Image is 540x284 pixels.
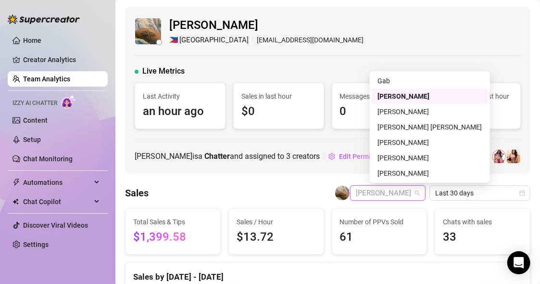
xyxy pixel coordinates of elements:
[23,75,70,83] a: Team Analytics
[519,190,525,196] span: calendar
[377,122,482,132] div: [PERSON_NAME] [PERSON_NAME]
[377,168,482,179] div: [PERSON_NAME]
[372,166,488,181] div: Justine Jakobs
[135,18,161,44] img: Gwen
[372,73,488,89] div: Gab
[340,228,419,246] span: 61
[61,95,76,109] img: AI Chatter
[143,91,217,102] span: Last Activity
[125,186,149,200] h4: Sales
[340,91,414,102] span: Messages in last hour
[169,35,178,46] span: 🇵🇭
[169,16,364,35] span: [PERSON_NAME]
[377,153,482,163] div: [PERSON_NAME]
[286,152,290,161] span: 3
[237,217,316,227] span: Sales / Hour
[8,14,80,24] img: logo-BBDzfeDw.svg
[179,35,249,46] span: [GEOGRAPHIC_DATA]
[372,150,488,166] div: Jane
[241,103,316,121] span: $0
[339,153,390,160] span: Edit Permissions
[133,263,522,284] div: Sales by [DATE] - [DATE]
[237,228,316,246] span: $13.72
[507,150,520,163] img: JustineFitness
[328,149,391,164] button: Edit Permissions
[23,194,91,209] span: Chat Copilot
[492,150,506,163] img: 𝘾𝙧𝙚𝙖𝙢𝙮
[23,52,100,67] a: Creator Analytics
[142,65,185,77] span: Live Metrics
[169,35,364,46] div: [EMAIL_ADDRESS][DOMAIN_NAME]
[135,150,320,162] span: [PERSON_NAME] is a and assigned to creators
[13,198,19,205] img: Chat Copilot
[23,116,48,124] a: Content
[356,186,420,200] span: Gwen
[372,135,488,150] div: Veronica
[372,89,488,104] div: Gwen
[23,155,73,163] a: Chat Monitoring
[133,217,213,227] span: Total Sales & Tips
[23,175,91,190] span: Automations
[372,119,488,135] div: SANTOS, Khyle Axel C.
[13,179,20,186] span: thunderbolt
[23,241,49,248] a: Settings
[377,106,482,117] div: [PERSON_NAME]
[443,217,522,227] span: Chats with sales
[204,152,230,161] b: Chatter
[443,228,522,246] span: 33
[335,186,350,200] img: Gwen
[143,103,217,121] span: an hour ago
[340,103,414,121] span: 0
[23,136,41,143] a: Setup
[328,153,335,160] span: setting
[340,217,419,227] span: Number of PPVs Sold
[241,91,316,102] span: Sales in last hour
[435,186,525,200] span: Last 30 days
[377,91,482,102] div: [PERSON_NAME]
[133,228,213,246] span: $1,399.58
[377,76,482,86] div: Gab
[372,104,488,119] div: Taylor Hinton
[23,221,88,229] a: Discover Viral Videos
[13,99,57,108] span: Izzy AI Chatter
[507,251,530,274] div: Open Intercom Messenger
[377,137,482,148] div: [PERSON_NAME]
[23,37,41,44] a: Home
